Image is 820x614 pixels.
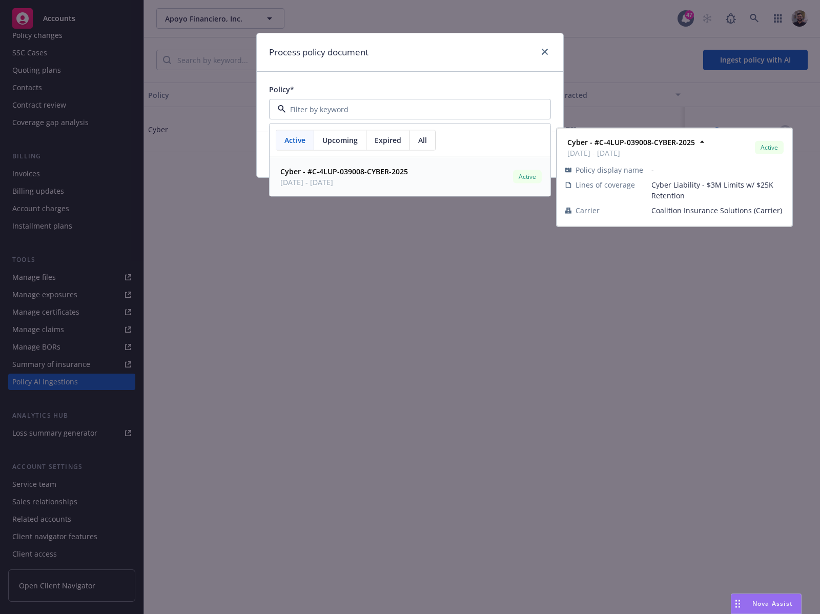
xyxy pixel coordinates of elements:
[517,172,538,181] span: Active
[651,205,784,216] span: Coalition Insurance Solutions (Carrier)
[280,167,408,176] strong: Cyber - #C-4LUP-039008-CYBER-2025
[269,85,294,94] span: Policy*
[651,179,784,201] span: Cyber Liability - $3M Limits w/ $25K Retention
[731,594,744,613] div: Drag to move
[322,135,358,146] span: Upcoming
[284,135,305,146] span: Active
[576,205,600,216] span: Carrier
[576,179,635,190] span: Lines of coverage
[576,165,643,175] span: Policy display name
[418,135,427,146] span: All
[567,137,695,147] strong: Cyber - #C-4LUP-039008-CYBER-2025
[375,135,401,146] span: Expired
[731,593,802,614] button: Nova Assist
[286,104,530,115] input: Filter by keyword
[280,177,408,188] span: [DATE] - [DATE]
[759,143,780,152] span: Active
[752,599,793,608] span: Nova Assist
[539,46,551,58] a: close
[651,165,784,175] span: -
[269,46,368,59] h1: Process policy document
[567,148,695,158] span: [DATE] - [DATE]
